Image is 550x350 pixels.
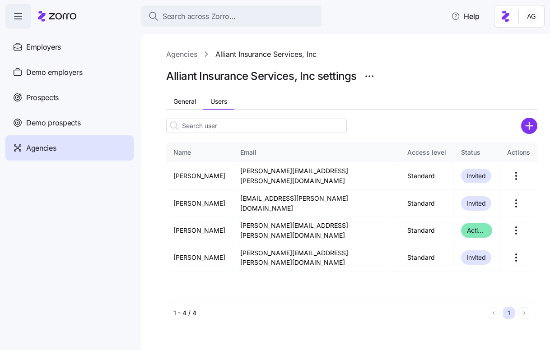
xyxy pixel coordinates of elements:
button: Next page [518,307,530,319]
input: Search user [166,119,347,133]
span: Invited [467,252,486,263]
td: Standard [400,244,454,272]
td: Standard [400,190,454,217]
span: Demo prospects [26,117,81,129]
span: Search across Zorro... [163,11,236,22]
a: Demo prospects [5,110,134,135]
a: Agencies [5,135,134,161]
div: Status [461,147,492,157]
a: Employers [5,34,134,60]
span: Invited [467,198,486,209]
span: Demo employers [26,67,83,78]
button: Help [444,7,487,25]
a: Demo employers [5,60,134,85]
span: Invited [467,170,486,181]
td: Standard [400,162,454,189]
td: [PERSON_NAME] [166,244,233,272]
span: General [173,98,196,105]
svg: add icon [521,118,537,134]
span: Users [210,98,227,105]
div: Access level [407,147,446,157]
div: Name [173,147,225,157]
span: Help [451,11,480,22]
span: Agencies [26,143,56,154]
button: Search across Zorro... [141,5,322,27]
span: Employers [26,41,61,53]
a: Prospects [5,85,134,110]
span: Prospects [26,92,59,103]
span: Activated [467,225,486,236]
a: Alliant Insurance Services, Inc [215,49,317,60]
td: [PERSON_NAME][EMAIL_ADDRESS][PERSON_NAME][DOMAIN_NAME] [233,217,400,244]
button: Previous page [488,307,499,319]
img: 5fc55c57e0610270ad857448bea2f2d5 [524,9,539,23]
button: 1 [503,307,515,319]
td: [PERSON_NAME][EMAIL_ADDRESS][PERSON_NAME][DOMAIN_NAME] [233,244,400,272]
a: Agencies [166,49,197,60]
h1: Alliant Insurance Services, Inc settings [166,69,357,83]
td: [EMAIL_ADDRESS][PERSON_NAME][DOMAIN_NAME] [233,190,400,217]
td: [PERSON_NAME] [166,162,233,189]
td: [PERSON_NAME] [166,217,233,244]
td: [PERSON_NAME] [166,190,233,217]
div: 1 - 4 / 4 [173,309,484,318]
td: [PERSON_NAME][EMAIL_ADDRESS][PERSON_NAME][DOMAIN_NAME] [233,162,400,189]
td: Standard [400,217,454,244]
div: Actions [507,147,530,157]
div: Email [240,147,392,157]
